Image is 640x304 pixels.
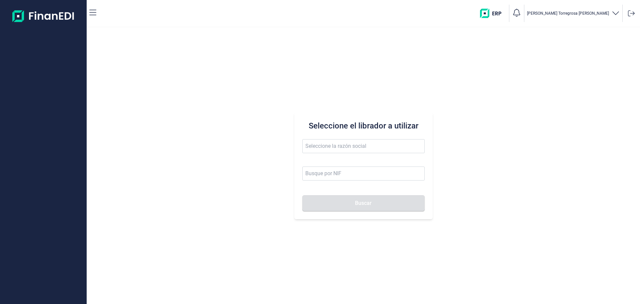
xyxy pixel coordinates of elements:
[302,167,425,181] input: Busque por NIF
[302,120,425,131] h3: Seleccione el librador a utilizar
[527,9,620,18] button: [PERSON_NAME] Torregrosa [PERSON_NAME]
[12,5,75,27] img: Logo de aplicación
[527,11,609,16] p: [PERSON_NAME] Torregrosa [PERSON_NAME]
[302,195,425,211] button: Buscar
[355,201,372,206] span: Buscar
[302,139,425,153] input: Seleccione la razón social
[480,9,506,18] img: erp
